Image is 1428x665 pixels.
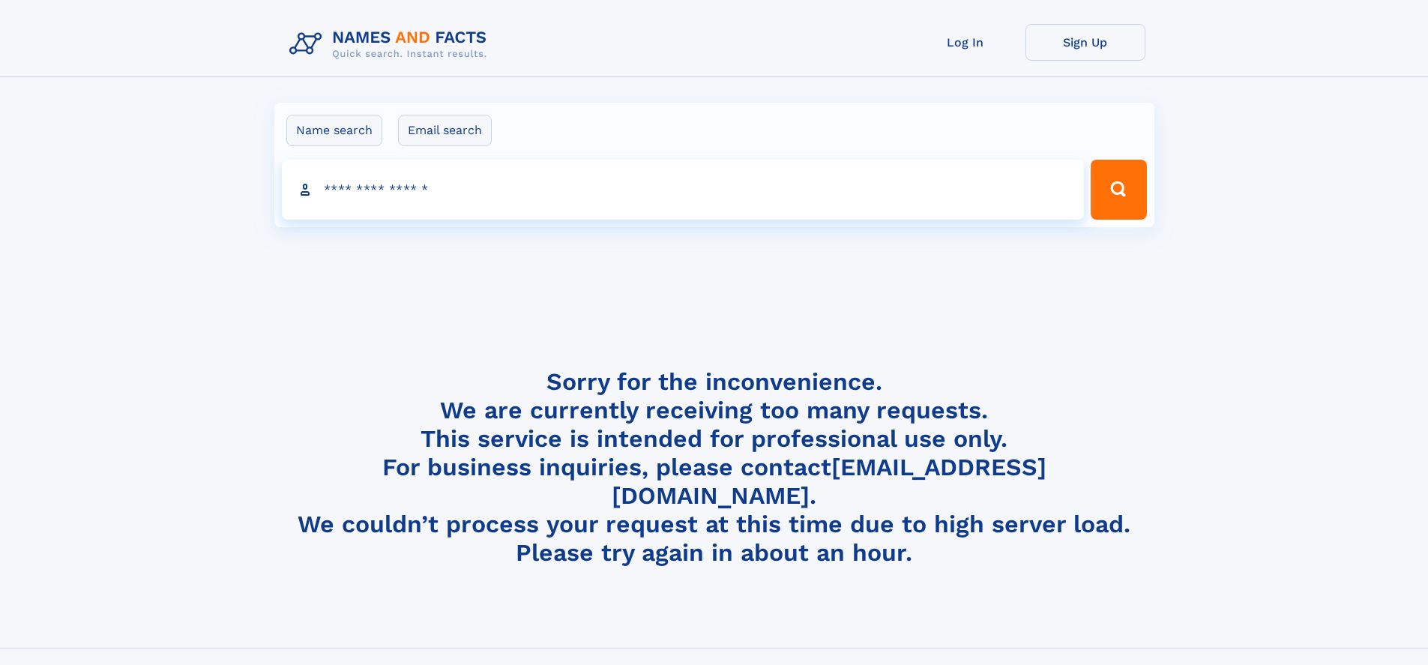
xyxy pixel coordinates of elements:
[283,367,1145,568] h4: Sorry for the inconvenience. We are currently receiving too many requests. This service is intend...
[286,115,382,146] label: Name search
[1025,24,1145,61] a: Sign Up
[282,160,1085,220] input: search input
[398,115,492,146] label: Email search
[283,24,499,64] img: Logo Names and Facts
[1091,160,1146,220] button: Search Button
[612,453,1046,510] a: [EMAIL_ADDRESS][DOMAIN_NAME]
[906,24,1025,61] a: Log In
